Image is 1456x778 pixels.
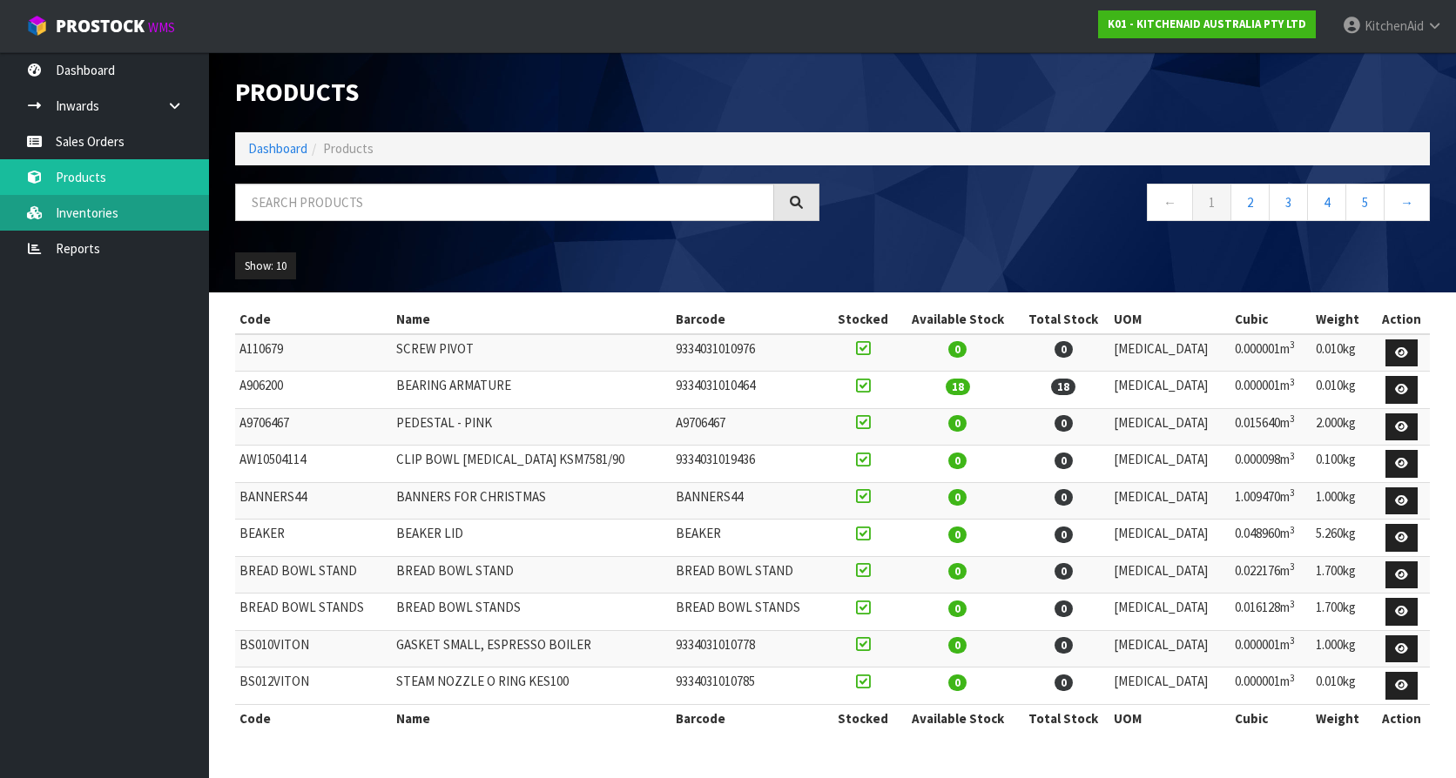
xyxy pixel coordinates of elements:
[235,556,392,594] td: BREAD BOWL STAND
[1230,630,1311,667] td: 0.000001m
[1230,334,1311,372] td: 0.000001m
[948,600,967,617] span: 0
[846,184,1430,226] nav: Page navigation
[898,305,1017,333] th: Available Stock
[1290,339,1295,351] sup: 3
[671,667,828,705] td: 9334031010785
[948,341,967,358] span: 0
[235,594,392,631] td: BREAD BOWL STANDS
[948,637,967,654] span: 0
[898,704,1017,732] th: Available Stock
[1055,637,1073,654] span: 0
[1055,489,1073,506] span: 0
[1230,704,1311,732] th: Cubic
[1055,526,1073,543] span: 0
[671,334,828,372] td: 9334031010976
[828,305,898,333] th: Stocked
[1109,594,1230,631] td: [MEDICAL_DATA]
[1311,520,1373,557] td: 5.260kg
[1109,482,1230,520] td: [MEDICAL_DATA]
[671,520,828,557] td: BEAKER
[1373,305,1430,333] th: Action
[392,630,671,667] td: GASKET SMALL, ESPRESSO BOILER
[948,489,967,506] span: 0
[671,704,828,732] th: Barcode
[392,520,671,557] td: BEAKER LID
[148,19,175,36] small: WMS
[1311,334,1373,372] td: 0.010kg
[392,372,671,409] td: BEARING ARMATURE
[235,667,392,705] td: BS012VITON
[1290,486,1295,499] sup: 3
[1290,634,1295,647] sup: 3
[392,594,671,631] td: BREAD BOWL STANDS
[1373,704,1430,732] th: Action
[1290,412,1295,425] sup: 3
[671,630,828,667] td: 9334031010778
[392,667,671,705] td: STEAM NOZZLE O RING KES100
[1055,453,1073,469] span: 0
[1365,17,1424,34] span: KitchenAid
[1055,563,1073,580] span: 0
[235,704,392,732] th: Code
[235,252,296,280] button: Show: 10
[26,15,48,37] img: cube-alt.png
[392,556,671,594] td: BREAD BOWL STAND
[1230,305,1311,333] th: Cubic
[1055,341,1073,358] span: 0
[1230,372,1311,409] td: 0.000001m
[1290,376,1295,388] sup: 3
[1109,520,1230,557] td: [MEDICAL_DATA]
[235,184,774,221] input: Search products
[235,78,819,106] h1: Products
[1311,446,1373,483] td: 0.100kg
[671,446,828,483] td: 9334031019436
[392,305,671,333] th: Name
[1109,704,1230,732] th: UOM
[392,408,671,446] td: PEDESTAL - PINK
[1290,560,1295,573] sup: 3
[1109,667,1230,705] td: [MEDICAL_DATA]
[1109,372,1230,409] td: [MEDICAL_DATA]
[1311,704,1373,732] th: Weight
[828,704,898,732] th: Stocked
[1109,408,1230,446] td: [MEDICAL_DATA]
[1230,594,1311,631] td: 0.016128m
[1311,556,1373,594] td: 1.700kg
[948,526,967,543] span: 0
[671,305,828,333] th: Barcode
[1311,667,1373,705] td: 0.010kg
[671,594,828,631] td: BREAD BOWL STANDS
[946,379,970,395] span: 18
[56,15,145,37] span: ProStock
[1192,184,1231,221] a: 1
[1384,184,1430,221] a: →
[1109,305,1230,333] th: UOM
[392,704,671,732] th: Name
[1055,600,1073,617] span: 0
[235,372,392,409] td: A906200
[235,446,392,483] td: AW10504114
[1290,598,1295,610] sup: 3
[1147,184,1193,221] a: ←
[1290,672,1295,684] sup: 3
[248,140,307,157] a: Dashboard
[1269,184,1308,221] a: 3
[1311,630,1373,667] td: 1.000kg
[1230,667,1311,705] td: 0.000001m
[1055,415,1073,432] span: 0
[392,482,671,520] td: BANNERS FOR CHRISTMAS
[1290,450,1295,462] sup: 3
[1311,372,1373,409] td: 0.010kg
[1109,446,1230,483] td: [MEDICAL_DATA]
[671,408,828,446] td: A9706467
[1108,17,1306,31] strong: K01 - KITCHENAID AUSTRALIA PTY LTD
[1311,594,1373,631] td: 1.700kg
[948,415,967,432] span: 0
[1109,334,1230,372] td: [MEDICAL_DATA]
[235,482,392,520] td: BANNERS44
[1230,184,1270,221] a: 2
[1109,556,1230,594] td: [MEDICAL_DATA]
[1055,674,1073,691] span: 0
[1017,704,1109,732] th: Total Stock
